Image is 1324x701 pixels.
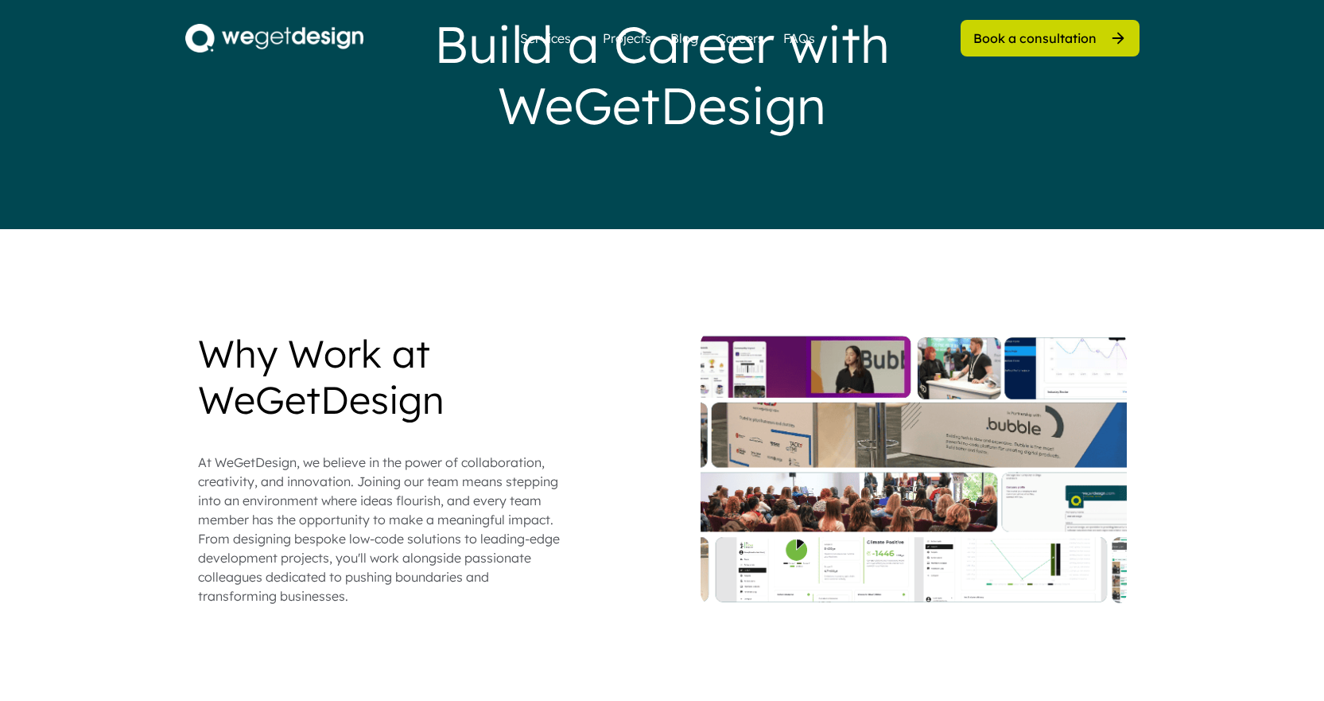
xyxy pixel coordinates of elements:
[603,29,651,48] a: Projects
[670,29,698,48] a: Blog
[198,331,564,423] div: Why Work at WeGetDesign
[783,29,815,48] a: FAQs
[344,14,980,136] div: Build a Career with WeGetDesign
[198,453,564,606] div: At WeGetDesign, we believe in the power of collaboration, creativity, and innovation. Joining our...
[185,24,363,53] img: 4b569577-11d7-4442-95fc-ebbb524e5eb8.png
[717,29,764,48] a: Careers
[514,32,577,45] div: Services
[973,29,1097,47] div: Book a consultation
